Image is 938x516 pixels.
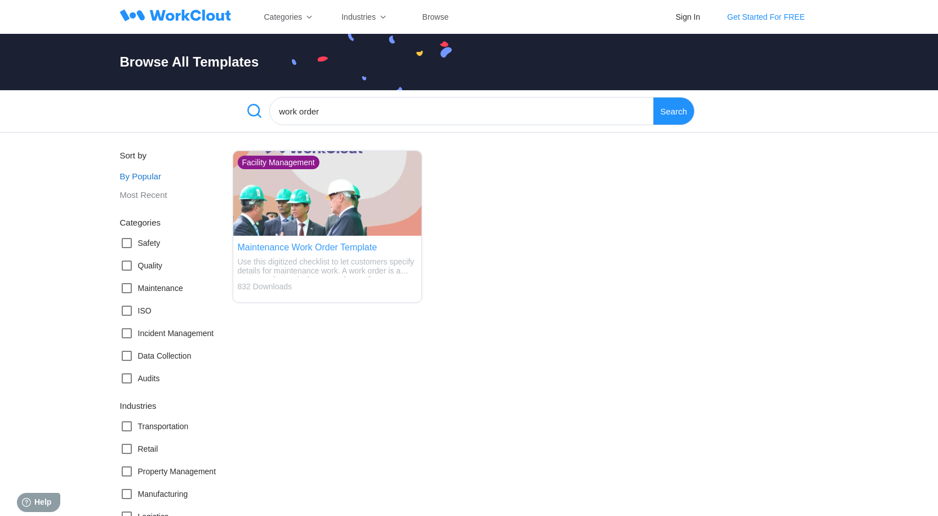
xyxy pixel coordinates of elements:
[120,218,233,227] div: Categories
[120,485,188,503] label: Manufacturing
[238,282,417,291] div: 832 Downloads
[264,12,303,21] div: Categories
[238,242,417,253] div: Maintenance Work Order Template
[233,151,422,312] a: Maintenance Work Order TemplateUse this digitized checklist to let customers specify details for ...
[120,54,259,70] div: Browse All Templates
[120,186,233,204] div: Most Recent
[120,417,189,435] label: Transportation
[120,257,163,275] label: Quality
[120,324,214,342] label: Incident Management
[727,12,805,21] div: Get Started For FREE
[120,347,192,365] label: Data Collection
[120,234,161,252] label: Safety
[120,401,233,411] div: Industries
[120,167,233,186] div: By Popular
[675,12,700,21] div: Sign In
[120,440,158,458] label: Retail
[233,151,421,236] img: thumbnail_fm4.jpg
[120,279,183,297] label: Maintenance
[120,462,216,480] label: Property Management
[269,97,654,125] input: Search from over a thousand task and checklist templates
[238,156,319,169] div: Facility Management
[120,302,152,320] label: ISO
[654,97,695,125] div: Search
[238,257,417,277] div: Use this digitized checklist to let customers specify details for maintenance work. A work order ...
[120,369,160,387] label: Audits
[120,151,233,160] div: Sort by
[341,12,376,21] div: Industries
